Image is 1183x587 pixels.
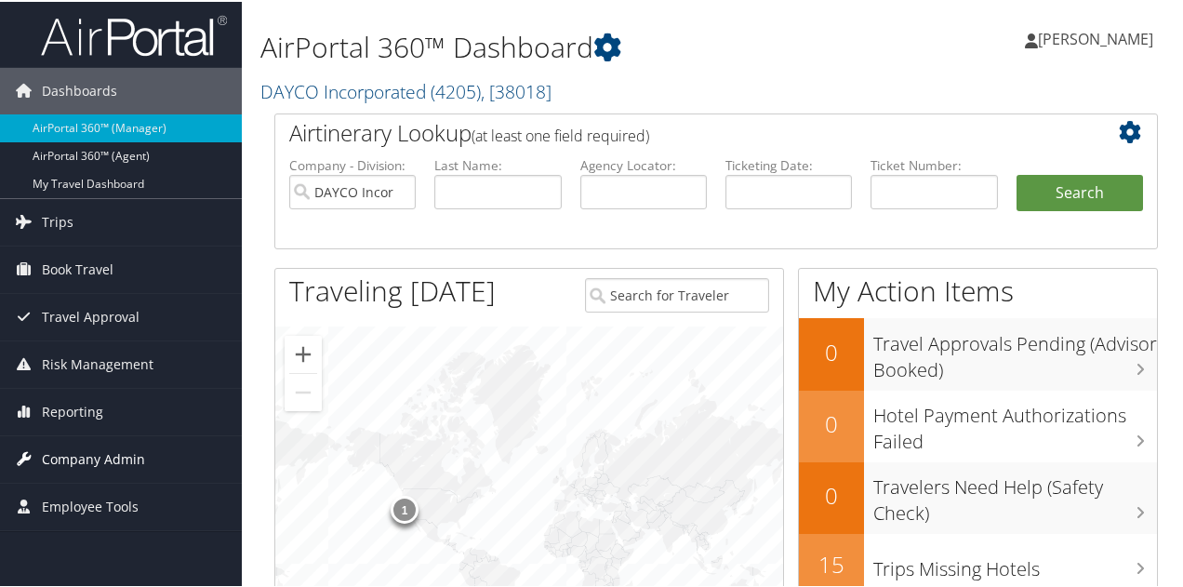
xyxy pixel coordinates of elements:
[799,478,864,510] h2: 0
[873,463,1157,525] h3: Travelers Need Help (Safety Check)
[1017,173,1143,210] button: Search
[799,407,864,438] h2: 0
[725,154,852,173] label: Ticketing Date:
[873,392,1157,453] h3: Hotel Payment Authorizations Failed
[391,494,419,522] div: 1
[799,389,1157,460] a: 0Hotel Payment Authorizations Failed
[585,276,768,311] input: Search for Traveler
[1038,27,1153,47] span: [PERSON_NAME]
[42,434,145,481] span: Company Admin
[289,154,416,173] label: Company - Division:
[285,372,322,409] button: Zoom out
[260,77,552,102] a: DAYCO Incorporated
[42,340,153,386] span: Risk Management
[873,320,1157,381] h3: Travel Approvals Pending (Advisor Booked)
[41,12,227,56] img: airportal-logo.png
[873,545,1157,580] h3: Trips Missing Hotels
[799,547,864,579] h2: 15
[289,115,1070,147] h2: Airtinerary Lookup
[42,387,103,434] span: Reporting
[42,482,139,528] span: Employee Tools
[472,124,649,144] span: (at least one field required)
[285,334,322,371] button: Zoom in
[434,154,561,173] label: Last Name:
[42,197,73,244] span: Trips
[799,270,1157,309] h1: My Action Items
[42,292,140,339] span: Travel Approval
[289,270,496,309] h1: Traveling [DATE]
[799,335,864,367] h2: 0
[42,66,117,113] span: Dashboards
[799,316,1157,388] a: 0Travel Approvals Pending (Advisor Booked)
[871,154,997,173] label: Ticket Number:
[1025,9,1172,65] a: [PERSON_NAME]
[260,26,868,65] h1: AirPortal 360™ Dashboard
[431,77,481,102] span: ( 4205 )
[799,460,1157,532] a: 0Travelers Need Help (Safety Check)
[580,154,707,173] label: Agency Locator:
[42,245,113,291] span: Book Travel
[481,77,552,102] span: , [ 38018 ]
